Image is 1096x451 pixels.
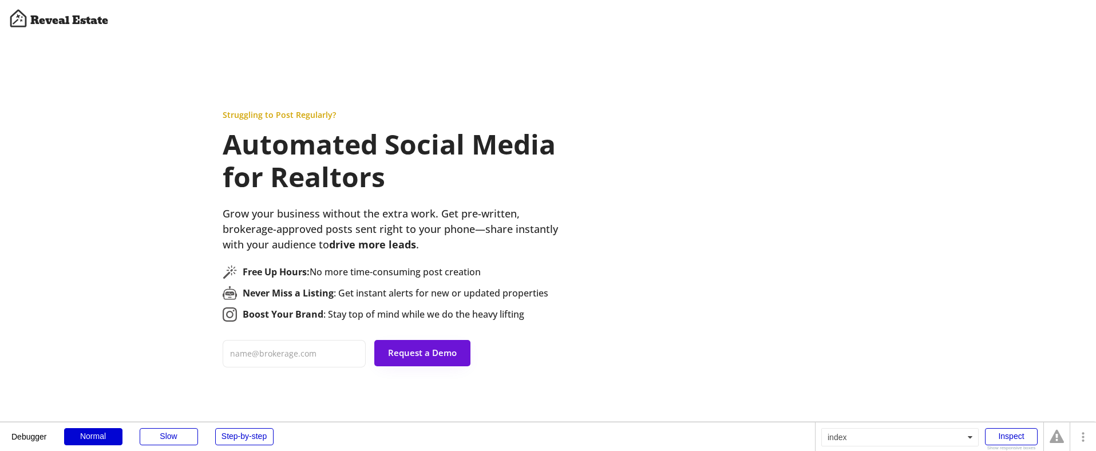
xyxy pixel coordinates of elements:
div: Grow your business without the extra work. Get pre-written, brokerage-approved posts sent right t... [223,206,559,252]
div: No more time-consuming post creation [243,266,559,278]
strong: drive more leads [329,238,416,251]
div: Struggling to Post Regularly? [223,109,336,121]
div: Show responsive boxes [985,446,1038,450]
input: name@brokerage.com [223,340,366,367]
div: index [821,428,979,446]
strong: Boost Your Brand [243,308,323,321]
strong: Free Up Hours: [243,266,310,278]
div: Debugger [11,422,47,441]
div: : Get instant alerts for new or updated properties [243,287,559,299]
div: Slow [140,428,198,445]
div: Inspect [985,428,1038,445]
img: Artboard%201%20copy%203%20%281%29.svg [9,9,27,27]
div: Normal [64,428,122,445]
div: Step-by-step [215,428,274,445]
div: : Stay top of mind while we do the heavy lifting [243,308,559,321]
h1: Automated Social Media for Realtors [223,128,559,193]
button: Request a Demo [374,340,470,366]
img: yH5BAEAAAAALAAAAAABAAEAAAIBRAA7 [593,97,879,379]
h4: Reveal Estate [30,13,108,27]
strong: Never Miss a Listing [243,287,334,299]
